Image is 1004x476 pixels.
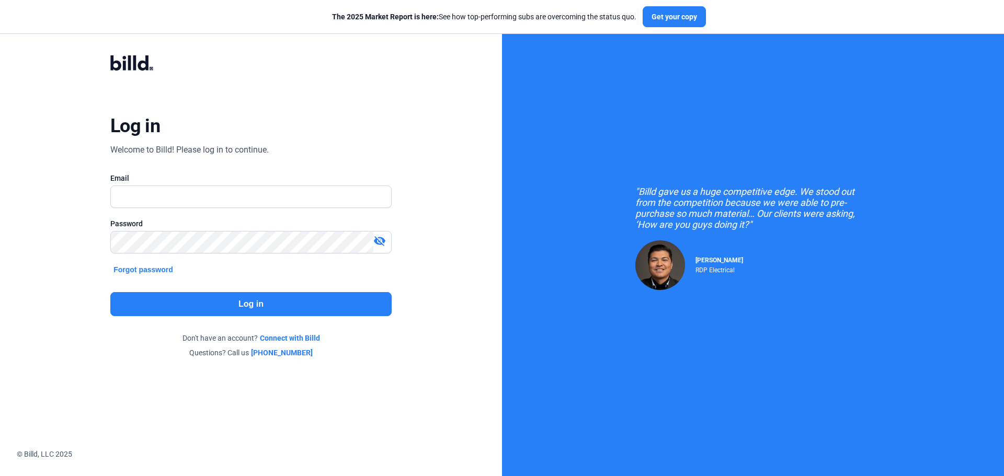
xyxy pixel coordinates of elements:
div: "Billd gave us a huge competitive edge. We stood out from the competition because we were able to... [635,186,871,230]
div: See how top-performing subs are overcoming the status quo. [332,11,636,22]
img: Raul Pacheco [635,240,685,290]
mat-icon: visibility_off [373,235,386,247]
span: [PERSON_NAME] [695,257,743,264]
a: [PHONE_NUMBER] [251,347,313,358]
button: Forgot password [110,264,176,275]
div: RDP Electrical [695,264,743,274]
div: Email [110,173,392,183]
div: Questions? Call us [110,347,392,358]
button: Log in [110,292,392,316]
div: Log in [110,114,160,137]
button: Get your copy [643,6,706,27]
div: Don't have an account? [110,333,392,343]
div: Welcome to Billd! Please log in to continue. [110,144,269,156]
div: Password [110,218,392,229]
a: Connect with Billd [260,333,320,343]
span: The 2025 Market Report is here: [332,13,439,21]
